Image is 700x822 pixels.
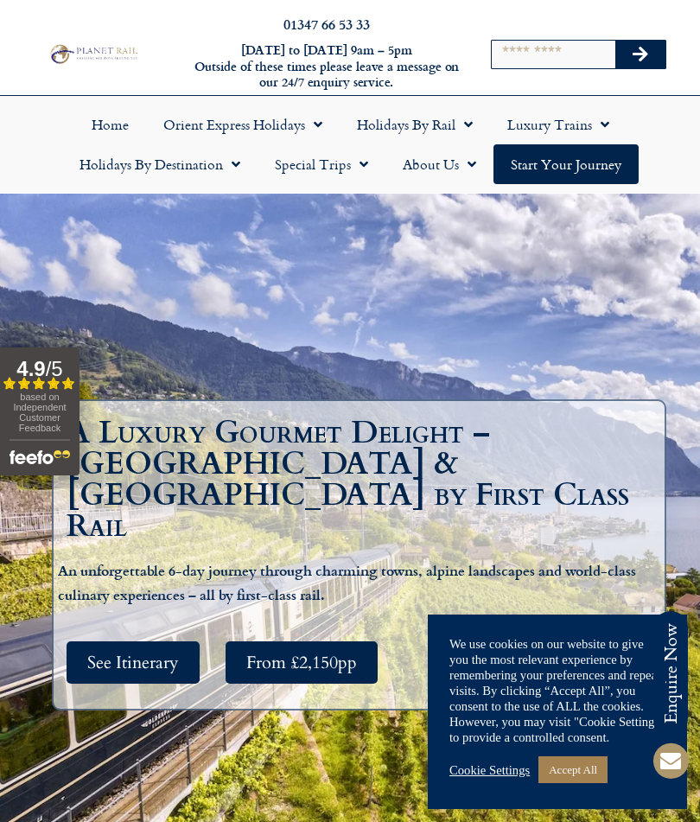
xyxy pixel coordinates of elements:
[283,14,370,34] a: 01347 66 53 33
[615,41,665,68] button: Search
[246,652,357,673] span: From £2,150pp
[340,105,490,144] a: Holidays by Rail
[385,144,493,184] a: About Us
[191,42,462,91] h6: [DATE] to [DATE] 9am – 5pm Outside of these times please leave a message on our 24/7 enquiry serv...
[449,762,530,778] a: Cookie Settings
[258,144,385,184] a: Special Trips
[47,42,140,66] img: Planet Rail Train Holidays Logo
[449,636,665,745] div: We use cookies on our website to give you the most relevant experience by remembering your prefer...
[493,144,639,184] a: Start your Journey
[62,144,258,184] a: Holidays by Destination
[538,756,608,783] a: Accept All
[9,105,691,184] nav: Menu
[67,417,660,542] h1: A Luxury Gourmet Delight – [GEOGRAPHIC_DATA] & [GEOGRAPHIC_DATA] by First Class Rail
[87,652,179,673] span: See Itinerary
[226,641,378,684] a: From £2,150pp
[146,105,340,144] a: Orient Express Holidays
[74,105,146,144] a: Home
[490,105,627,144] a: Luxury Trains
[58,560,636,604] b: An unforgettable 6-day journey through charming towns, alpine landscapes and world-class culinary...
[67,641,200,684] a: See Itinerary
